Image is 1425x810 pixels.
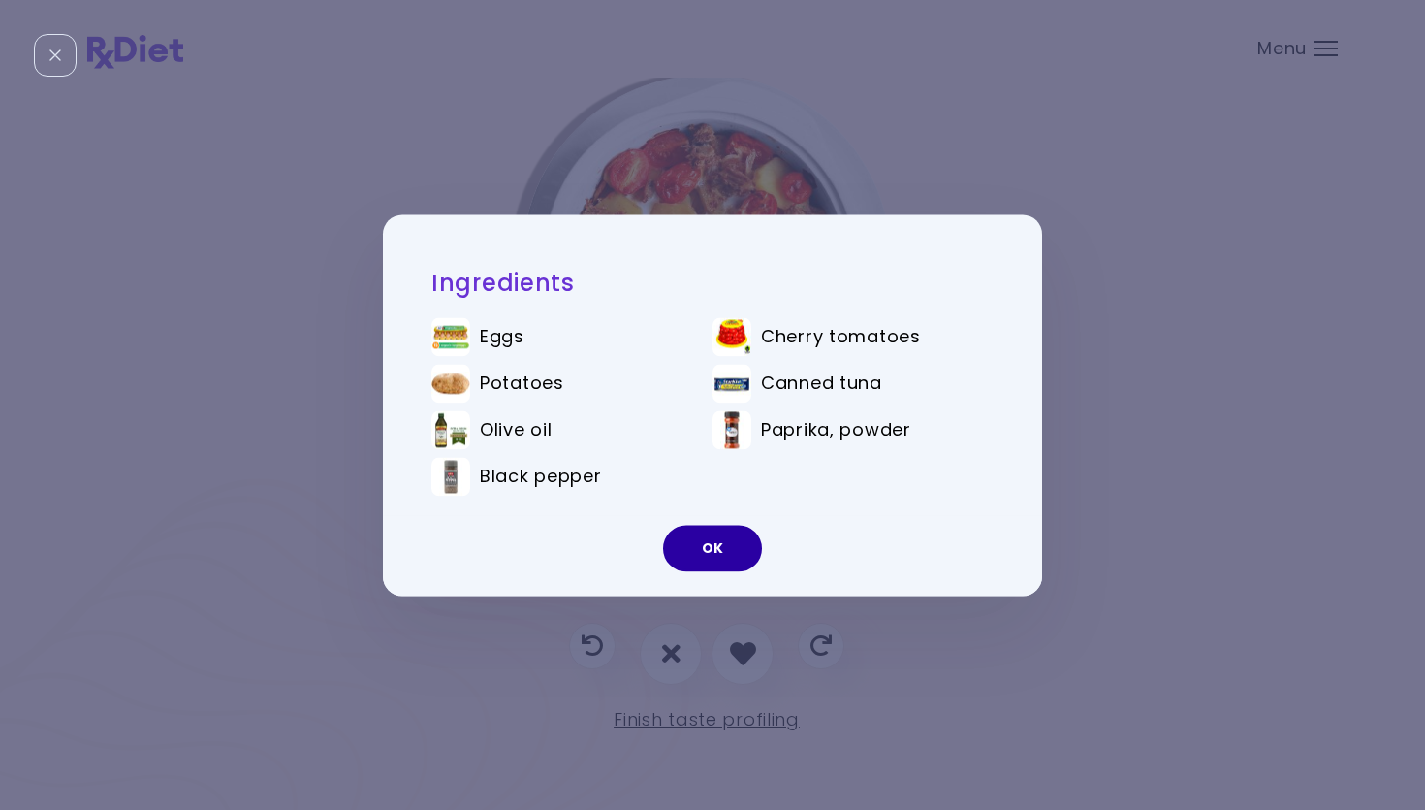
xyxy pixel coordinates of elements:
span: Potatoes [480,373,564,394]
h2: Ingredients [431,268,994,298]
button: OK [663,525,762,571]
span: Olive oil [480,419,552,440]
span: Black pepper [480,466,602,487]
span: Eggs [480,326,524,347]
span: Paprika, powder [761,419,911,440]
div: Close [34,34,77,77]
span: Canned tuna [761,373,882,394]
span: Cherry tomatoes [761,326,921,347]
